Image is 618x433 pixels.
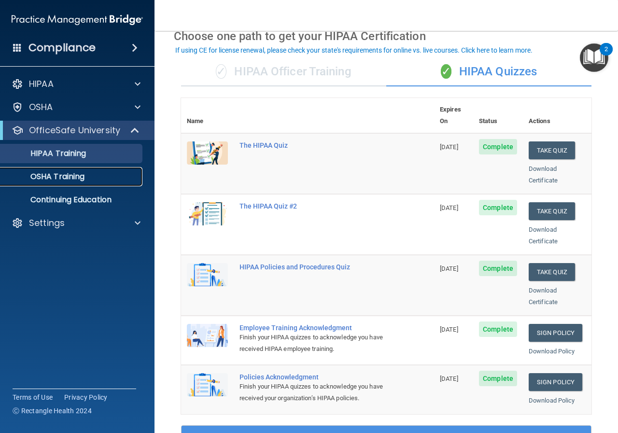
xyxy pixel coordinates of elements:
[473,98,523,133] th: Status
[174,22,599,50] div: Choose one path to get your HIPAA Certification
[6,172,84,182] p: OSHA Training
[440,143,458,151] span: [DATE]
[174,45,534,55] button: If using CE for license renewal, please check your state's requirements for online vs. live cours...
[529,324,582,342] a: Sign Policy
[529,226,558,245] a: Download Certificate
[6,149,86,158] p: HIPAA Training
[434,98,473,133] th: Expires On
[12,78,140,90] a: HIPAA
[479,261,517,276] span: Complete
[239,373,386,381] div: Policies Acknowledgment
[28,41,96,55] h4: Compliance
[12,125,140,136] a: OfficeSafe University
[440,265,458,272] span: [DATE]
[479,321,517,337] span: Complete
[529,202,575,220] button: Take Quiz
[479,139,517,154] span: Complete
[239,141,386,149] div: The HIPAA Quiz
[529,287,558,306] a: Download Certificate
[12,101,140,113] a: OSHA
[181,57,386,86] div: HIPAA Officer Training
[13,406,92,416] span: Ⓒ Rectangle Health 2024
[529,348,575,355] a: Download Policy
[239,381,386,404] div: Finish your HIPAA quizzes to acknowledge you have received your organization’s HIPAA policies.
[529,165,558,184] a: Download Certificate
[29,101,53,113] p: OSHA
[216,64,226,79] span: ✓
[604,49,608,62] div: 2
[479,200,517,215] span: Complete
[440,204,458,211] span: [DATE]
[13,392,53,402] a: Terms of Use
[580,43,608,72] button: Open Resource Center, 2 new notifications
[239,324,386,332] div: Employee Training Acknowledgment
[29,78,54,90] p: HIPAA
[440,375,458,382] span: [DATE]
[440,326,458,333] span: [DATE]
[441,64,451,79] span: ✓
[12,10,143,29] img: PMB logo
[529,141,575,159] button: Take Quiz
[64,392,108,402] a: Privacy Policy
[523,98,591,133] th: Actions
[239,332,386,355] div: Finish your HIPAA quizzes to acknowledge you have received HIPAA employee training.
[12,217,140,229] a: Settings
[529,397,575,404] a: Download Policy
[29,125,120,136] p: OfficeSafe University
[451,364,606,403] iframe: Drift Widget Chat Controller
[529,263,575,281] button: Take Quiz
[239,263,386,271] div: HIPAA Policies and Procedures Quiz
[175,47,533,54] div: If using CE for license renewal, please check your state's requirements for online vs. live cours...
[181,98,234,133] th: Name
[239,202,386,210] div: The HIPAA Quiz #2
[6,195,138,205] p: Continuing Education
[29,217,65,229] p: Settings
[386,57,591,86] div: HIPAA Quizzes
